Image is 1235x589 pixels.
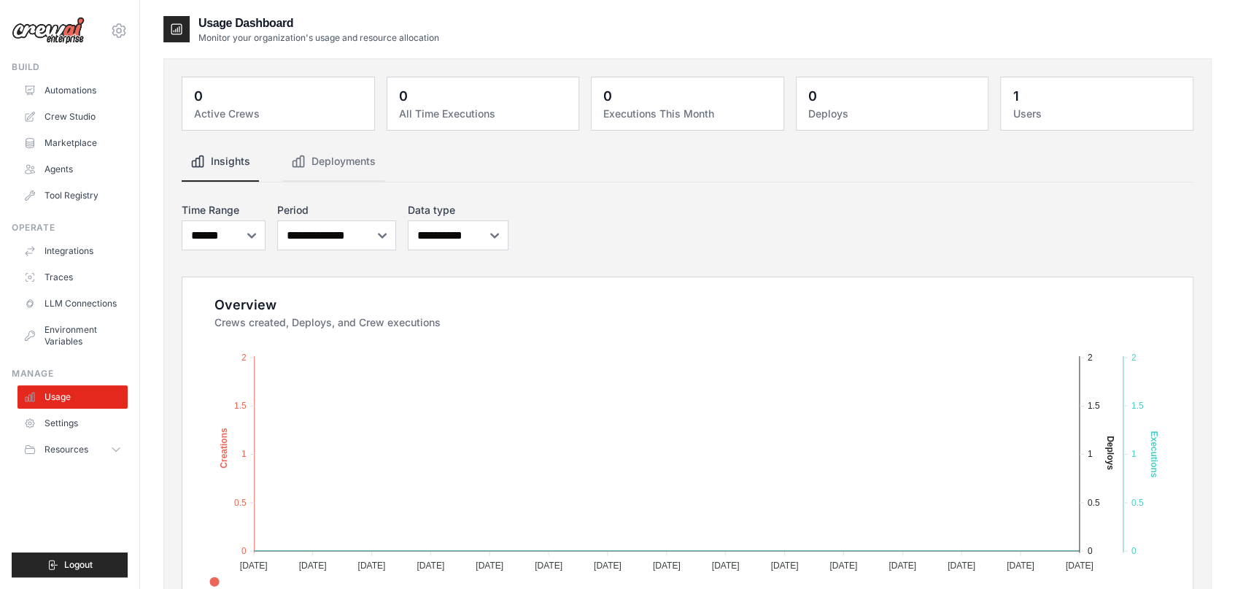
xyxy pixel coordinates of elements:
tspan: 1.5 [234,401,247,411]
tspan: 1 [1131,449,1137,459]
div: 0 [603,86,612,107]
tspan: [DATE] [594,561,622,571]
label: Time Range [182,203,266,217]
label: Period [277,203,396,217]
div: Operate [12,222,128,234]
dt: Users [1013,107,1184,121]
h2: Usage Dashboard [198,15,439,32]
div: 0 [399,86,408,107]
tspan: 1.5 [1131,401,1144,411]
nav: Tabs [182,142,1193,182]
tspan: 0.5 [234,498,247,508]
a: Tool Registry [18,184,128,207]
tspan: 0 [1088,546,1093,556]
tspan: 0 [241,546,247,556]
a: Usage [18,385,128,409]
dt: Active Crews [194,107,365,121]
text: Creations [219,428,229,469]
text: Deploys [1105,436,1115,470]
tspan: [DATE] [712,561,740,571]
a: Integrations [18,239,128,263]
a: Marketplace [18,131,128,155]
div: Overview [214,295,276,315]
a: Automations [18,79,128,102]
button: Resources [18,438,128,461]
tspan: 1.5 [1088,401,1100,411]
tspan: 2 [1088,353,1093,363]
tspan: 0.5 [1131,498,1144,508]
tspan: 2 [1131,353,1137,363]
div: Manage [12,368,128,380]
tspan: 0.5 [1088,498,1100,508]
a: LLM Connections [18,292,128,315]
tspan: [DATE] [1066,561,1093,571]
tspan: [DATE] [476,561,503,571]
tspan: [DATE] [240,561,268,571]
tspan: [DATE] [948,561,975,571]
tspan: [DATE] [299,561,327,571]
a: Crew Studio [18,105,128,128]
tspan: 1 [1088,449,1093,459]
p: Monitor your organization's usage and resource allocation [198,32,439,44]
a: Traces [18,266,128,289]
text: Executions [1149,431,1159,478]
tspan: [DATE] [1007,561,1034,571]
span: Logout [64,559,93,571]
tspan: [DATE] [829,561,857,571]
button: Insights [182,142,259,182]
dt: All Time Executions [399,107,570,121]
dt: Deploys [808,107,980,121]
dt: Crews created, Deploys, and Crew executions [214,315,1175,330]
tspan: [DATE] [770,561,798,571]
label: Data type [408,203,508,217]
div: 0 [194,86,203,107]
tspan: [DATE] [653,561,681,571]
a: Environment Variables [18,318,128,353]
a: Settings [18,412,128,435]
img: Logo [12,17,85,45]
tspan: 2 [241,353,247,363]
div: 0 [808,86,817,107]
tspan: 1 [241,449,247,459]
tspan: [DATE] [358,561,386,571]
tspan: [DATE] [417,561,444,571]
tspan: [DATE] [535,561,562,571]
tspan: [DATE] [888,561,916,571]
button: Deployments [282,142,384,182]
div: 1 [1013,86,1018,107]
span: Resources [44,444,88,455]
a: Agents [18,158,128,181]
dt: Executions This Month [603,107,775,121]
tspan: 0 [1131,546,1137,556]
button: Logout [12,553,128,577]
div: Build [12,61,128,73]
